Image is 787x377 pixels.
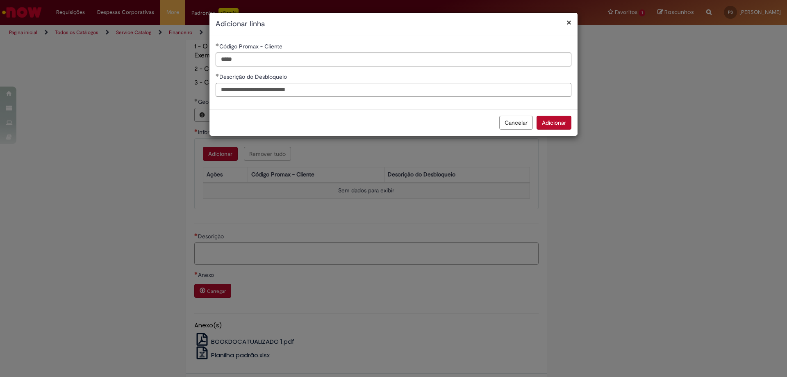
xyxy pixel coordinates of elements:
button: Adicionar [537,116,571,130]
span: Obrigatório Preenchido [216,43,219,46]
h2: Adicionar linha [216,19,571,30]
button: Fechar modal [566,18,571,27]
span: Código Promax - Cliente [219,43,284,50]
input: Código Promax - Cliente [216,53,571,66]
span: Descrição do Desbloqueio [219,73,289,80]
span: Obrigatório Preenchido [216,73,219,77]
button: Cancelar [499,116,533,130]
input: Descrição do Desbloqueio [216,83,571,97]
